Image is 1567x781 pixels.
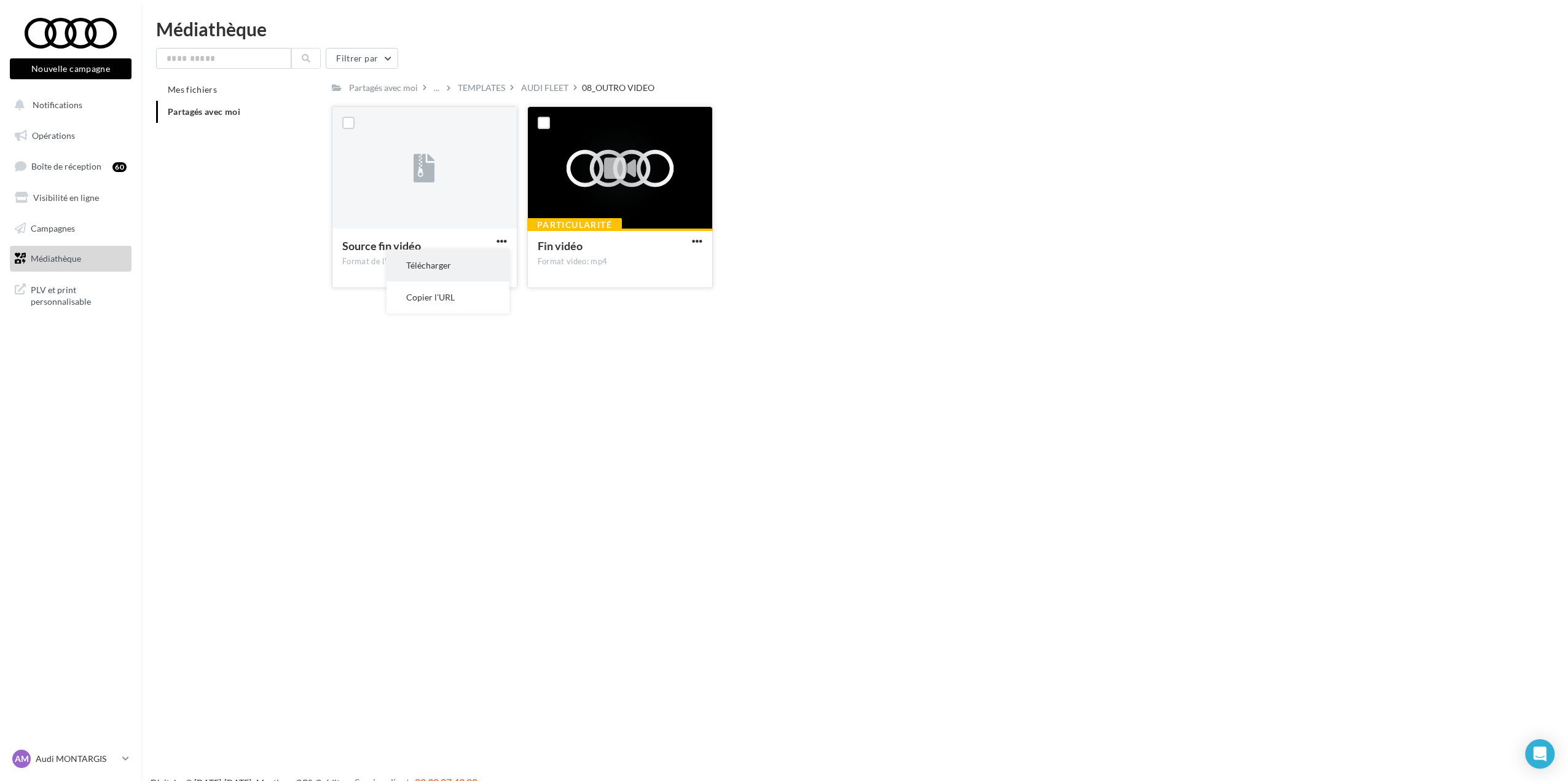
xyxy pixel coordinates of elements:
a: Médiathèque [7,246,134,272]
span: AM [15,753,29,765]
a: Campagnes [7,216,134,241]
div: Médiathèque [156,20,1552,38]
div: Format video: mp4 [538,256,702,267]
div: Open Intercom Messenger [1525,739,1555,769]
div: Partagés avec moi [349,82,418,94]
div: 08_OUTRO VIDEO [582,82,654,94]
a: PLV et print personnalisable [7,277,134,313]
span: Boîte de réception [31,161,101,171]
button: Copier l'URL [387,281,509,313]
span: Médiathèque [31,253,81,264]
span: Notifications [33,100,82,110]
span: Campagnes [31,222,75,233]
span: PLV et print personnalisable [31,281,127,308]
div: ... [431,79,442,96]
a: AM Audi MONTARGIS [10,747,132,771]
span: Fin vidéo [538,239,583,253]
a: Visibilité en ligne [7,185,134,211]
button: Notifications [7,92,129,118]
a: Boîte de réception60 [7,153,134,179]
p: Audi MONTARGIS [36,753,117,765]
span: Partagés avec moi [168,106,240,117]
a: Opérations [7,123,134,149]
div: Particularité [527,218,622,232]
button: Télécharger [387,249,509,281]
div: TEMPLATES [458,82,505,94]
span: Visibilité en ligne [33,192,99,203]
span: Source fin vidéo [342,239,421,253]
div: 60 [112,162,127,172]
div: AUDI FLEET [521,82,568,94]
button: Nouvelle campagne [10,58,132,79]
div: Format de l'archive: zip [342,256,507,267]
span: Mes fichiers [168,84,217,95]
button: Filtrer par [326,48,398,69]
span: Opérations [32,130,75,141]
